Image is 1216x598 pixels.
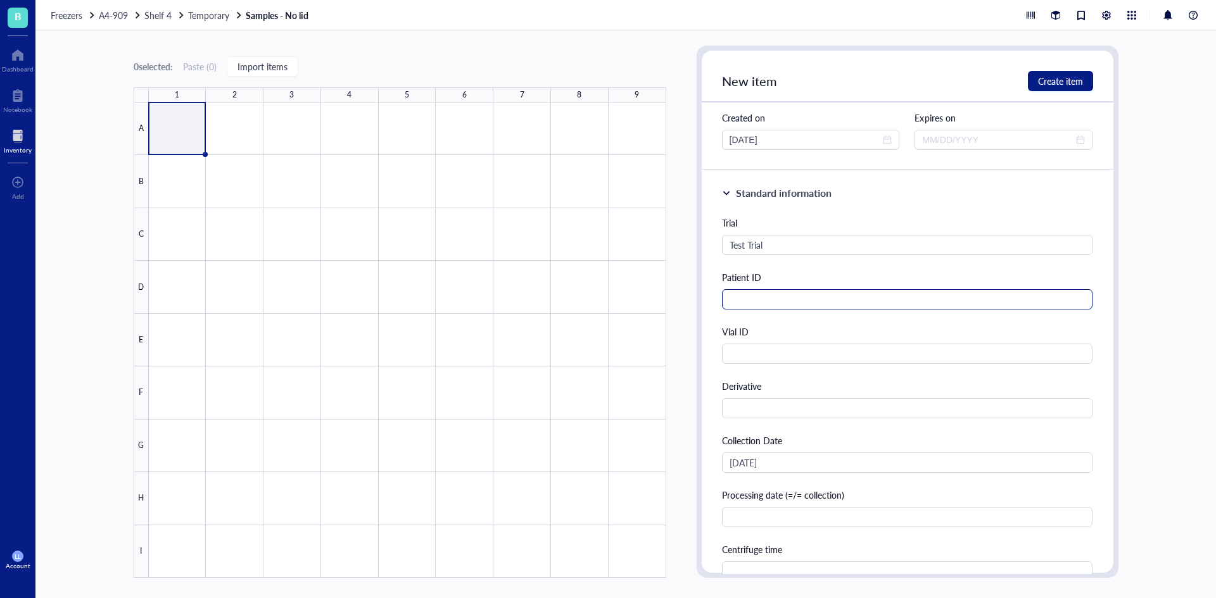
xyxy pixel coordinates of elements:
div: Created on [722,111,900,125]
div: Trial [722,216,1093,230]
div: Account [6,562,30,570]
div: Derivative [722,379,1093,393]
input: MM/DD/YYYY [922,133,1073,147]
div: E [134,314,149,366]
span: LL [15,552,21,560]
a: Freezers [51,9,96,21]
div: 3 [289,87,294,103]
div: 4 [347,87,351,103]
span: A4-909 [99,9,128,22]
div: Inventory [4,146,32,154]
div: B [134,155,149,208]
div: I [134,525,149,578]
span: Import items [237,61,288,72]
div: Patient ID [722,270,1093,284]
div: H [134,472,149,525]
div: 0 selected: [134,59,173,73]
span: Freezers [51,9,82,22]
div: 6 [462,87,467,103]
div: Add [12,192,24,200]
div: Collection Date [722,433,1093,447]
a: Inventory [4,126,32,154]
span: B [15,8,22,24]
div: Dashboard [2,65,34,73]
div: Expires on [915,111,1092,125]
button: Import items [227,56,298,77]
div: 7 [520,87,524,103]
div: 1 [175,87,179,103]
div: G [134,420,149,472]
span: Create item [1038,76,1083,86]
a: Samples - No lid [246,9,311,21]
div: 8 [577,87,581,103]
a: A4-909 [99,9,142,21]
div: 9 [635,87,639,103]
span: Shelf 4 [144,9,172,22]
button: Create item [1028,71,1093,91]
div: C [134,208,149,261]
div: Processing date (=/= collection) [722,488,1093,502]
div: 2 [232,87,237,103]
div: Centrifuge time [722,542,1093,556]
a: Dashboard [2,45,34,73]
input: MM/DD/YYYY [730,133,881,147]
span: New item [722,72,777,90]
span: Temporary [188,9,229,22]
div: Notebook [3,106,32,113]
div: D [134,261,149,313]
div: Standard information [736,185,832,201]
a: Notebook [3,85,32,113]
div: F [134,366,149,419]
div: Vial ID [722,325,1093,339]
div: A [134,103,149,155]
a: Shelf 4Temporary [144,9,243,21]
div: 5 [405,87,409,103]
button: Paste (0) [183,56,217,77]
